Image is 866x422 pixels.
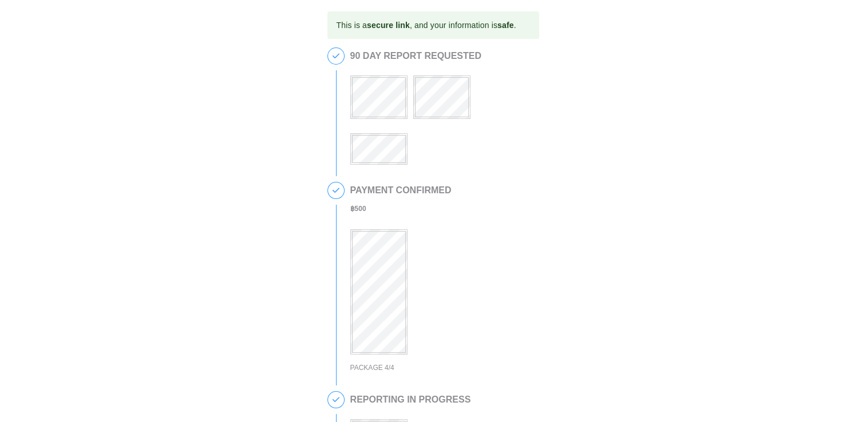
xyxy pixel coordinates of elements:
[337,15,516,35] div: This is a , and your information is .
[328,392,344,408] span: 3
[328,48,344,64] span: 1
[328,182,344,198] span: 2
[497,21,514,30] b: safe
[350,395,471,405] h2: REPORTING IN PROGRESS
[350,361,452,375] div: PACKAGE 4/4
[350,205,366,213] b: ฿ 500
[350,51,533,61] h2: 90 DAY REPORT REQUESTED
[367,21,410,30] b: secure link
[350,185,452,196] h2: PAYMENT CONFIRMED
